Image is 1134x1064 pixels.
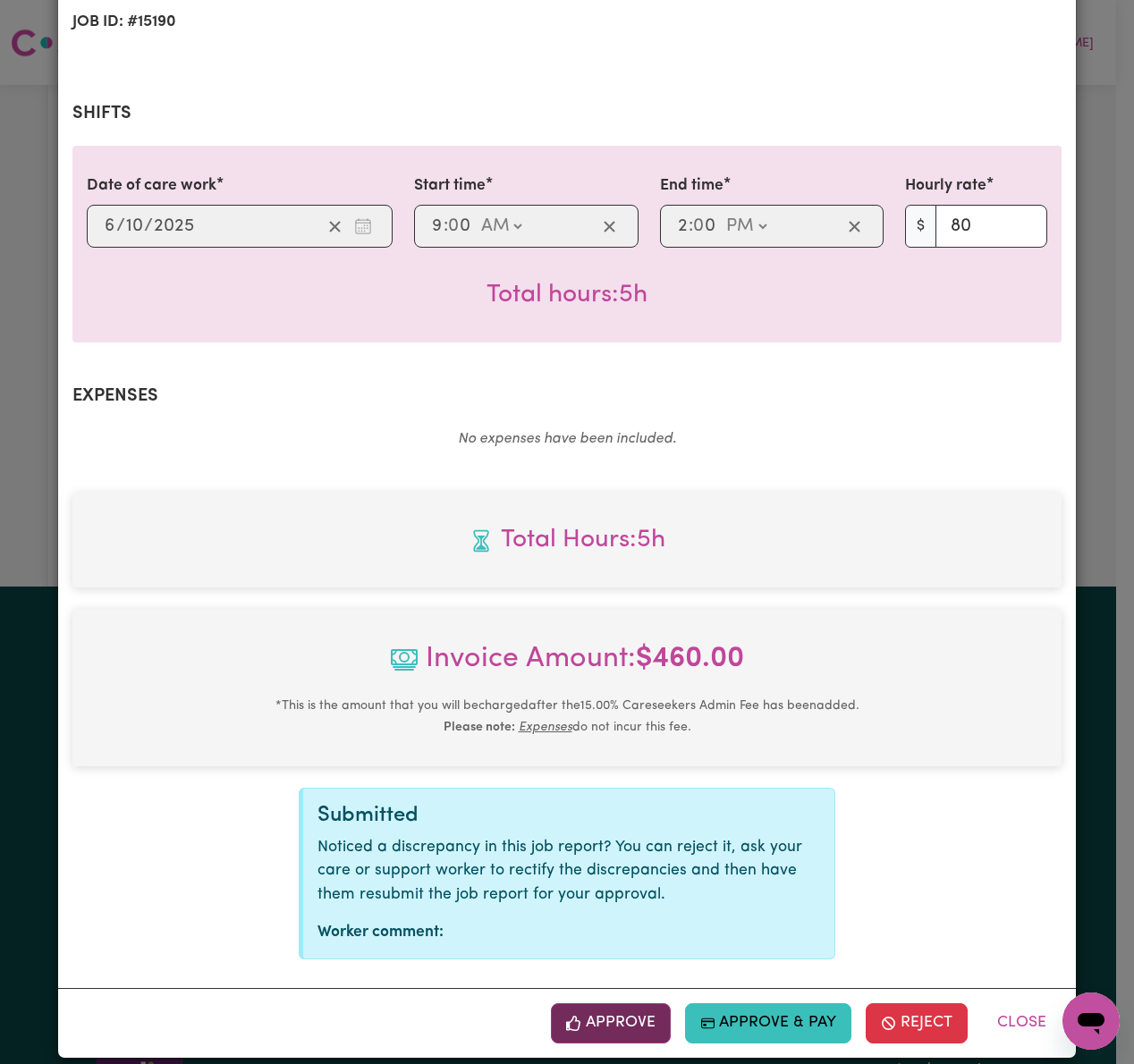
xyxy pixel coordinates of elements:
span: Total hours worked: 5 hours [487,283,647,308]
span: $ [905,205,936,248]
span: 0 [448,217,459,235]
small: This is the amount that you will be charged after the 15.00 % Careseekers Admin Fee has been adde... [275,699,859,734]
button: Close [982,1003,1062,1043]
b: Please note: [444,721,515,734]
input: ---- [153,213,195,240]
span: Invoice Amount: [87,638,1047,695]
input: -- [125,213,144,240]
button: Approve & Pay [685,1003,852,1043]
input: -- [449,213,472,240]
span: Job ID: # 15190 [72,7,556,38]
strong: Worker comment: [317,925,444,940]
b: $ 460.00 [636,645,744,673]
u: Expenses [519,721,572,734]
h2: Shifts [72,103,1062,124]
label: Date of care work [87,174,216,198]
span: Total hours worked: 5 hours [87,521,1047,559]
input: -- [677,213,689,240]
label: Hourly rate [905,174,986,198]
span: : [444,216,448,236]
p: Noticed a discrepancy in this job report? You can reject it, ask your care or support worker to r... [317,836,820,907]
button: Enter the date of care work [349,213,377,240]
span: / [144,216,153,236]
button: Approve [551,1003,671,1043]
input: -- [104,213,116,240]
label: Start time [414,174,486,198]
span: Submitted [317,805,419,826]
span: / [116,216,125,236]
span: : [689,216,693,236]
button: Clear date [321,213,349,240]
input: -- [694,213,717,240]
button: Reject [866,1003,968,1043]
h2: Expenses [72,385,1062,407]
label: End time [660,174,724,198]
input: -- [431,213,444,240]
iframe: Button to launch messaging window [1062,992,1120,1050]
span: 0 [693,217,704,235]
em: No expenses have been included. [458,432,676,446]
